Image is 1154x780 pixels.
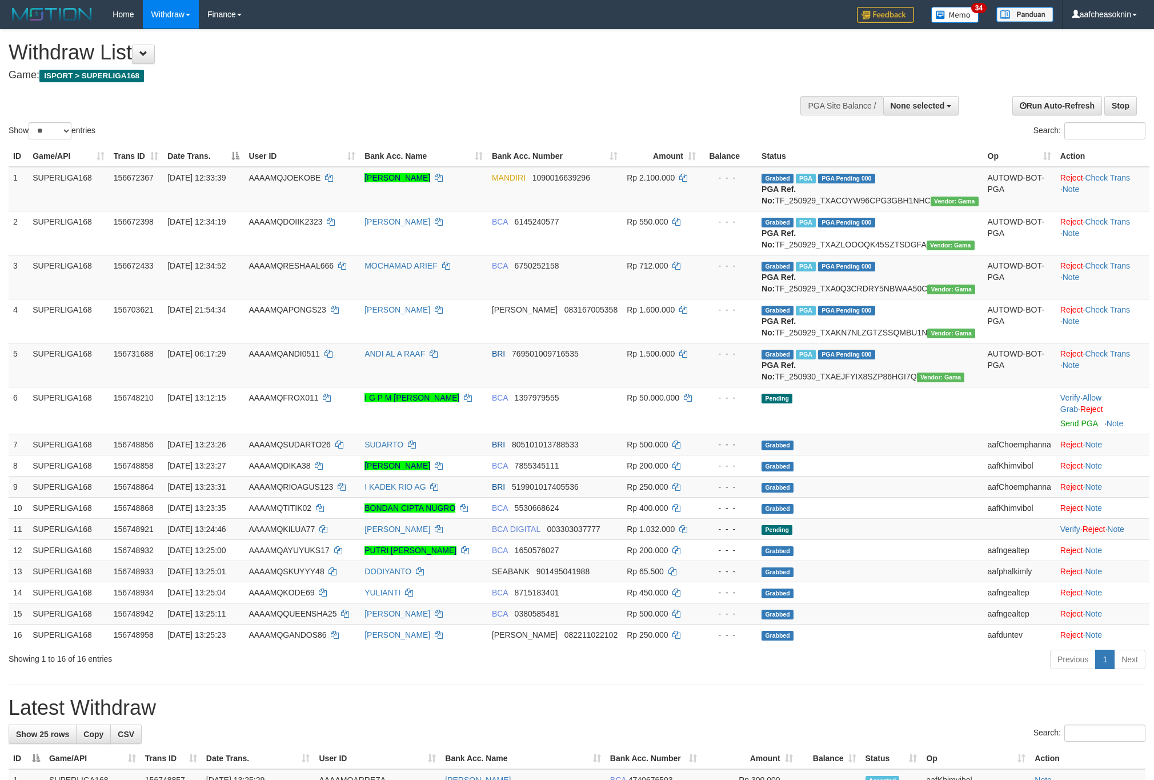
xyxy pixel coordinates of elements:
a: Next [1114,650,1145,669]
span: [DATE] 06:17:29 [167,349,226,358]
td: SUPERLIGA168 [28,497,109,518]
a: Note [1063,273,1080,282]
th: Bank Acc. Name: activate to sort column ascending [440,748,606,769]
td: 10 [9,497,28,518]
a: 1 [1095,650,1115,669]
span: Copy 7855345111 to clipboard [515,461,559,470]
td: 4 [9,299,28,343]
span: Rp 200.000 [627,461,668,470]
div: - - - [705,566,752,577]
span: Grabbed [762,174,794,183]
span: Rp 450.000 [627,588,668,597]
th: Date Trans.: activate to sort column descending [163,146,244,167]
a: MOCHAMAD ARIEF [364,261,438,270]
td: SUPERLIGA168 [28,561,109,582]
a: Reject [1060,482,1083,491]
span: Marked by aafchhiseyha [796,306,816,315]
th: Game/API: activate to sort column ascending [45,748,141,769]
td: AUTOWD-BOT-PGA [983,167,1056,211]
td: TF_250930_TXAEJFYIX8SZP86HGI7Q [757,343,983,387]
span: BCA [492,503,508,513]
a: Reject [1060,588,1083,597]
a: DODIYANTO [364,567,411,576]
span: Copy 1650576027 to clipboard [515,546,559,555]
a: Run Auto-Refresh [1012,96,1102,115]
span: Marked by aafsengchandara [796,174,816,183]
span: Grabbed [762,462,794,471]
td: AUTOWD-BOT-PGA [983,211,1056,255]
a: Note [1063,185,1080,194]
a: ANDI AL A RAAF [364,349,425,358]
th: Trans ID: activate to sort column ascending [109,146,163,167]
span: [DATE] 13:23:35 [167,503,226,513]
span: BRI [492,482,505,491]
span: AAAAMQJOEKOBE [249,173,320,182]
span: AAAAMQSUDARTO26 [249,440,330,449]
a: Check Trans [1085,305,1130,314]
span: Grabbed [762,483,794,493]
span: BRI [492,349,505,358]
span: AAAAMQTITIK02 [249,503,311,513]
div: - - - [705,587,752,598]
span: Rp 50.000.000 [627,393,679,402]
td: SUPERLIGA168 [28,255,109,299]
span: Show 25 rows [16,730,69,739]
div: - - - [705,392,752,403]
td: SUPERLIGA168 [28,582,109,603]
a: Reject [1060,546,1083,555]
td: aafngealtep [983,539,1056,561]
td: · · [1056,255,1149,299]
span: Copy 769501009716535 to clipboard [512,349,579,358]
a: Allow Grab [1060,393,1101,414]
label: Search: [1033,725,1145,742]
td: aafKhimvibol [983,455,1056,476]
a: [PERSON_NAME] [364,305,430,314]
td: 9 [9,476,28,497]
span: 156748858 [114,461,154,470]
span: Copy 519901017405536 to clipboard [512,482,579,491]
a: YULIANTI [364,588,400,597]
span: 156748932 [114,546,154,555]
a: Note [1085,630,1102,639]
td: TF_250929_TXAZLOOOQK45SZTSDGFA [757,211,983,255]
span: Vendor URL: https://trx31.1velocity.biz [931,197,979,206]
th: Amount: activate to sort column ascending [702,748,798,769]
span: 156748868 [114,503,154,513]
a: Check Trans [1085,349,1130,358]
span: Grabbed [762,306,794,315]
span: Vendor URL: https://trx31.1velocity.biz [917,373,965,382]
a: PUTRI [PERSON_NAME] [364,546,456,555]
td: TF_250929_TXACOYW96CPG3GBH1NHC [757,167,983,211]
a: Note [1107,525,1124,534]
label: Search: [1033,122,1145,139]
a: Reject [1060,305,1083,314]
a: [PERSON_NAME] [364,609,430,618]
span: 156748864 [114,482,154,491]
span: 156748210 [114,393,154,402]
span: BCA [492,393,508,402]
span: Rp 65.500 [627,567,664,576]
span: CSV [118,730,134,739]
a: Note [1085,588,1102,597]
td: aafKhimvibol [983,497,1056,518]
h4: Game: [9,70,758,81]
a: Note [1063,229,1080,238]
td: AUTOWD-BOT-PGA [983,299,1056,343]
select: Showentries [29,122,71,139]
span: BCA DIGITAL [492,525,540,534]
th: Game/API: activate to sort column ascending [28,146,109,167]
span: Pending [762,394,792,403]
a: Verify [1060,393,1080,402]
a: Note [1107,419,1124,428]
span: [PERSON_NAME] [492,305,558,314]
a: Note [1063,361,1080,370]
span: AAAAMQDIKA38 [249,461,310,470]
a: Reject [1060,440,1083,449]
span: 156748933 [114,567,154,576]
th: Op: activate to sort column ascending [921,748,1030,769]
span: [DATE] 13:25:04 [167,588,226,597]
a: Check Trans [1085,217,1130,226]
td: · · [1056,387,1149,434]
td: SUPERLIGA168 [28,518,109,539]
td: · [1056,434,1149,455]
